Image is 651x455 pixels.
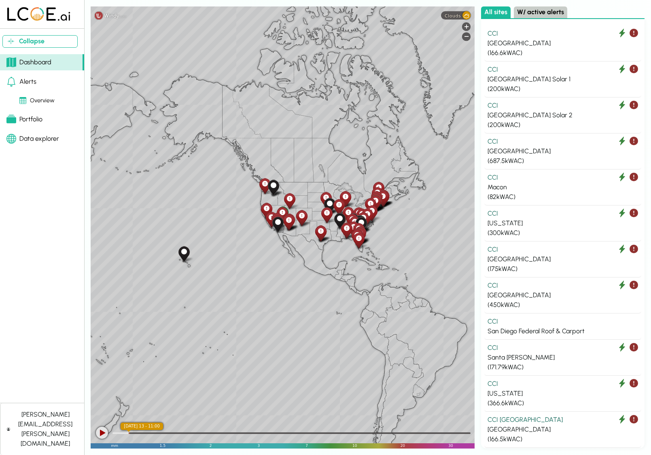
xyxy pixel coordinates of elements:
div: New Jersey Old Auction Canopy [368,194,382,212]
div: CCI [488,101,638,110]
div: San Diego Federal Roof & Carport [488,326,638,336]
div: CCI [488,29,638,38]
div: New York Main Auction Building [369,190,384,208]
button: CCI [GEOGRAPHIC_DATA] Solar 2 (200kWAC) [484,97,641,133]
div: T2 Canopy [346,212,360,230]
div: ( 366.6 kWAC) [488,398,638,408]
div: Nevada Recon Building [276,205,290,223]
div: CCI [488,209,638,218]
div: Old Plank Road [352,222,366,240]
div: ( 450 kWAC) [488,300,638,310]
div: Darlington Retail Center [356,211,370,229]
div: ( 300 kWAC) [488,228,638,238]
button: CCI [GEOGRAPHIC_DATA] (175kWAC) [484,241,641,277]
div: Daytona Recon [353,225,367,243]
div: CCI [488,343,638,353]
div: Fort Myers [352,231,366,250]
button: CCI [US_STATE] (300kWAC) [484,205,641,241]
div: [GEOGRAPHIC_DATA] Solar 1 [488,74,638,84]
div: Oregon Deer Creek Lodge Panel EB, House and Barn [266,178,280,197]
div: Dashboard [6,57,51,67]
div: Hawaii Main Auction Building [177,245,191,263]
div: Baltimore Solar Parking Canopy [363,197,377,215]
div: Yadkin Lodge Miller Creek Office [353,214,367,232]
div: [GEOGRAPHIC_DATA] [488,38,638,48]
button: CCI Macon (82kWAC) [484,169,641,205]
div: Burlington Vermont [371,180,386,199]
div: St. Louise Main Auction [332,198,346,216]
div: New Mexico Recon Solar [295,209,309,227]
div: CCI [488,173,638,182]
div: Cairo [346,220,360,238]
div: CCI [GEOGRAPHIC_DATA] [488,415,638,425]
div: ( 200 kWAC) [488,120,638,130]
div: Mechanic Shop [333,212,347,230]
div: Riverside WSJ [270,212,284,230]
div: Omaha [319,190,333,209]
div: San Francisco Bay Solar Canopy [259,201,274,220]
div: Pensacola Recon Building [339,221,354,239]
div: Zoom in [462,22,471,31]
div: [DATE] 13 - 11:00 [121,423,163,430]
div: San Antonio Vehicle Entry Building [314,224,328,242]
div: [GEOGRAPHIC_DATA] Solar 2 [488,110,638,120]
div: Utah Manheim Utah Recon Building [282,192,297,210]
div: Clarendon Farms Mechanic Shop [354,216,368,234]
button: Collapse [2,35,78,48]
div: North Carolina Main Auction Building [360,207,374,225]
div: Macon [488,182,638,192]
div: Jonas Ridge Solar Farm [352,206,366,224]
div: Chicago Recon [338,190,352,208]
div: Orlando Floating [352,226,367,244]
div: Portland Body Shop Solar [258,177,272,195]
div: NY Metro Skyline Recon Shop [369,192,383,210]
div: Santa Barbara [264,210,278,229]
button: W/ active alerts [514,6,567,18]
div: Cedar Creek [348,212,362,230]
div: Nashville 200kW Solar Array [341,205,355,224]
div: Portfolio [6,114,42,124]
div: CCI [488,245,638,254]
div: Deer Valley Call Center Solar 2 [282,212,296,231]
button: CCI San Diego Federal Roof & Carport [484,313,641,340]
div: Macon [348,215,362,233]
div: [US_STATE] [488,218,638,228]
div: ( 175 kWAC) [488,264,638,274]
div: CCI [488,137,638,146]
button: All sites [481,6,511,18]
div: San Diego Federal Roof & Carport [271,215,285,233]
div: local time [121,423,163,430]
button: CCI [GEOGRAPHIC_DATA] (450kWAC) [484,277,641,313]
div: Zoom out [462,32,471,41]
div: New England Solar West 3 [376,188,390,207]
div: ( 171.79 kWAC) [488,362,638,372]
div: CCI [488,317,638,326]
div: Virginia [365,204,379,222]
div: Las Vegas [275,205,289,224]
div: CCI [488,379,638,389]
div: Santa [PERSON_NAME] [488,353,638,362]
div: ( 166.6 kWAC) [488,48,638,58]
div: Oklahoma [320,206,334,224]
div: San Diego Body Shop & Detail Lane Ground-Mount [270,214,284,232]
div: Kansas City Main Auction Building [322,197,337,215]
div: Dukemont [355,207,369,225]
div: Turnipseed [345,212,359,231]
div: St Petersburg Main Auction Solar [350,228,364,246]
div: West Warwick [375,189,390,207]
button: CCI [GEOGRAPHIC_DATA] Solar 1 (200kWAC) [484,61,641,97]
span: Clouds [445,13,461,18]
div: [GEOGRAPHIC_DATA] [488,254,638,264]
div: [GEOGRAPHIC_DATA] [488,290,638,300]
button: CCI [US_STATE] (366.6kWAC) [484,376,641,412]
div: Select site list category [481,6,645,19]
div: ( 166.5 kWAC) [488,434,638,444]
div: [PERSON_NAME][EMAIL_ADDRESS][PERSON_NAME][DOMAIN_NAME] [13,410,78,449]
button: CCI [GEOGRAPHIC_DATA] (166.6kWAC) [484,25,641,61]
div: CCI [488,281,638,290]
div: ( 687.5 kWAC) [488,156,638,166]
div: CCI [488,65,638,74]
div: [GEOGRAPHIC_DATA] [488,425,638,434]
button: CCI [GEOGRAPHIC_DATA] [GEOGRAPHIC_DATA] (166.5kWAC) [484,412,641,448]
div: Alerts [6,77,36,87]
